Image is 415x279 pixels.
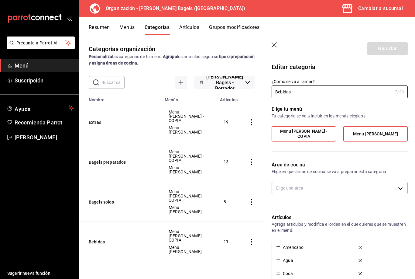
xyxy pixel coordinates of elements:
[15,104,66,112] span: Ayuda
[169,150,209,162] span: Menu [PERSON_NAME] - COPIA
[272,113,408,119] p: Tu categoría se va a incluir en los menús elegidos
[272,79,408,84] label: ¿Cómo se va a llamar?
[169,205,209,214] span: Menu [PERSON_NAME]
[216,222,241,262] td: 11
[101,5,245,12] h3: Organización - [PERSON_NAME] Bagels ([GEOGRAPHIC_DATA])
[179,24,199,35] button: Artículos
[119,24,135,35] button: Menús
[249,119,255,125] button: actions
[89,119,149,125] button: Extras
[272,161,408,169] p: Área de cocina
[169,126,209,134] span: Menu [PERSON_NAME]
[283,258,293,263] div: Agua
[169,190,209,202] span: Menu [PERSON_NAME] - COPIA
[15,133,74,141] span: [PERSON_NAME]
[276,186,303,190] span: Elige una área
[89,54,255,66] div: las categorías de tu menú. los artículos según su
[101,76,125,89] input: Buscar categoría
[354,259,366,262] button: delete
[216,102,241,142] td: 19
[15,76,74,85] span: Suscripción
[89,44,155,54] div: Categorías organización
[7,37,75,49] button: Pregunta a Parrot AI
[89,239,149,245] button: Bebidas
[249,239,255,245] button: actions
[194,76,255,89] button: [PERSON_NAME] Bagels - Borrador
[283,271,293,276] div: Coca
[169,110,209,123] span: Menu [PERSON_NAME] - COPIA
[216,142,241,182] td: 13
[89,54,112,59] strong: Personaliza
[79,94,264,261] table: categoriesTable
[272,221,408,233] p: Agrega artículos y modifica el orden en el que quieres que se muestren en el menú.
[283,245,304,249] div: Americano
[4,44,75,51] a: Pregunta a Parrot AI
[16,40,65,46] span: Pregunta a Parrot AI
[276,129,331,139] span: Menu [PERSON_NAME] - COPIA
[89,24,110,35] button: Resumen
[145,24,170,35] button: Categorías
[161,94,216,102] th: Menús
[169,229,209,242] span: Menu [PERSON_NAME] - COPIA
[163,54,177,59] strong: Agrupa
[89,199,149,205] button: Bagels solos
[89,54,255,65] strong: tipo o preparación y asigna áreas de cocina.
[272,106,408,113] p: Elige tu menú
[272,214,408,221] p: Artículos
[358,4,403,13] div: Cambiar a sucursal
[79,94,161,102] th: Nombre
[249,159,255,165] button: actions
[89,159,149,165] button: Bagels preparados
[169,245,209,254] span: Menu [PERSON_NAME]
[169,166,209,174] span: Menu [PERSON_NAME]
[15,118,74,127] span: Recomienda Parrot
[272,169,408,175] p: Elige en que áreas de cocina se va a preparar esta categoría
[216,94,241,102] th: Artículos
[272,62,408,71] p: Editar categoría
[216,182,241,222] td: 8
[209,24,259,35] button: Grupos modificadores
[206,74,243,91] span: [PERSON_NAME] Bagels - Borrador
[89,24,415,35] div: navigation tabs
[7,270,74,277] span: Sugerir nueva función
[353,131,398,137] span: Menu [PERSON_NAME]
[354,246,366,249] button: delete
[15,61,74,70] span: Menú
[249,199,255,205] button: actions
[354,272,366,275] button: delete
[67,16,72,21] button: open_drawer_menu
[395,89,404,95] div: 7 /30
